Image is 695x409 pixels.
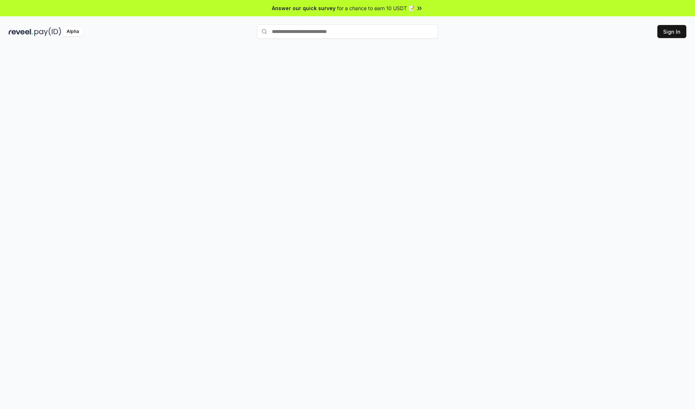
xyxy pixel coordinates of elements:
img: pay_id [34,27,61,36]
img: reveel_dark [9,27,33,36]
span: Answer our quick survey [272,4,336,12]
button: Sign In [657,25,686,38]
div: Alpha [63,27,83,36]
span: for a chance to earn 10 USDT 📝 [337,4,414,12]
